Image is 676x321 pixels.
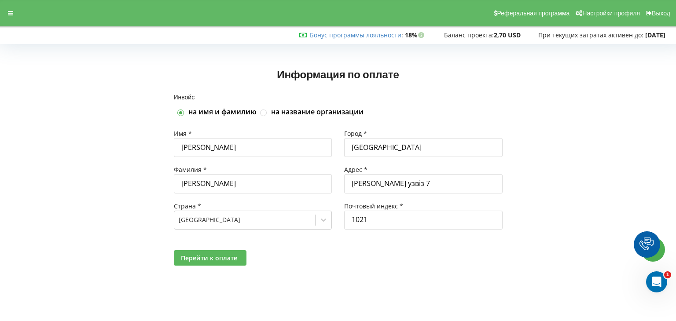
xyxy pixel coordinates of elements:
[538,31,643,39] span: При текущих затратах активен до:
[174,202,201,210] span: Страна *
[174,250,246,266] button: Перейти к оплате
[652,10,670,17] span: Выход
[344,129,367,138] span: Город *
[174,93,195,101] span: Инвойс
[181,254,237,262] span: Перейти к оплате
[444,31,494,39] span: Баланс проекта:
[271,107,364,117] label: на название организации
[494,31,521,39] strong: 2,70 USD
[344,202,403,210] span: Почтовый индекс *
[174,165,207,174] span: Фамилия *
[646,271,667,292] iframe: Intercom live chat
[645,31,665,39] strong: [DATE]
[497,10,570,17] span: Реферальная программа
[277,68,399,80] span: Информация по оплате
[664,271,671,278] span: 1
[310,31,401,39] a: Бонус программы лояльности
[188,107,257,117] label: на имя и фамилию
[174,129,192,138] span: Имя *
[344,165,367,174] span: Адрес *
[310,31,403,39] span: :
[582,10,640,17] span: Настройки профиля
[405,31,426,39] strong: 18%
